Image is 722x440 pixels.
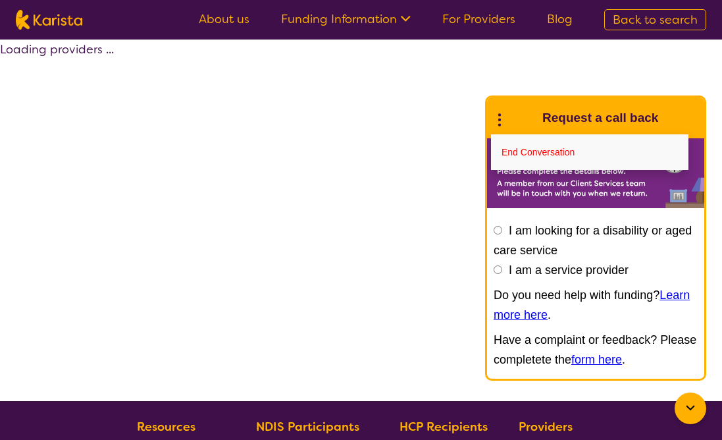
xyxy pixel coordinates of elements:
[509,263,629,277] label: I am a service provider
[281,11,411,27] a: Funding Information
[604,9,706,30] a: Back to search
[494,224,692,257] label: I am looking for a disability or aged care service
[137,419,195,435] b: Resources
[442,11,515,27] a: For Providers
[547,11,573,27] a: Blog
[487,138,704,208] img: Karista offline chat form to request call back
[494,330,698,370] p: Have a complaint or feedback? Please completete the .
[16,10,82,30] img: Karista logo
[519,419,573,435] b: Providers
[256,419,359,435] b: NDIS Participants
[571,353,622,366] a: form here
[542,108,658,128] h1: Request a call back
[199,11,249,27] a: About us
[508,105,534,131] img: Karista
[400,419,488,435] b: HCP Recipients
[613,12,698,28] span: Back to search
[494,285,698,325] p: Do you need help with funding? .
[491,134,688,170] a: End Conversation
